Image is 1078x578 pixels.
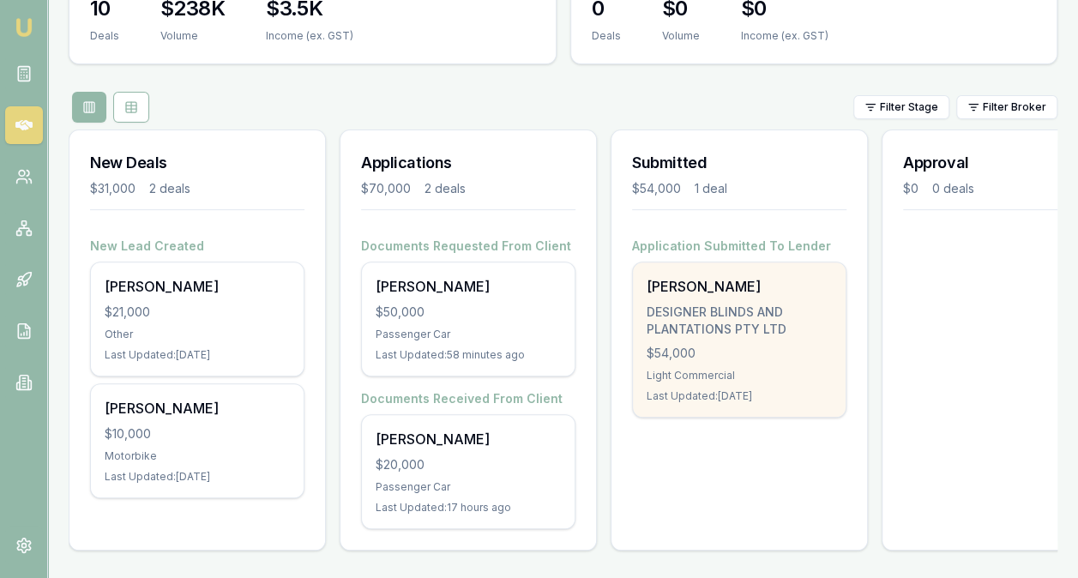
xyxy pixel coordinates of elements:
[695,180,727,197] div: 1 deal
[932,180,974,197] div: 0 deals
[632,238,846,255] h4: Application Submitted To Lender
[105,470,290,484] div: Last Updated: [DATE]
[361,238,575,255] h4: Documents Requested From Client
[632,180,681,197] div: $54,000
[647,389,832,403] div: Last Updated: [DATE]
[90,180,136,197] div: $31,000
[376,276,561,297] div: [PERSON_NAME]
[903,180,918,197] div: $0
[376,328,561,341] div: Passenger Car
[361,180,411,197] div: $70,000
[880,100,938,114] span: Filter Stage
[376,480,561,494] div: Passenger Car
[853,95,949,119] button: Filter Stage
[361,151,575,175] h3: Applications
[266,29,353,43] div: Income (ex. GST)
[361,390,575,407] h4: Documents Received From Client
[90,238,304,255] h4: New Lead Created
[90,151,304,175] h3: New Deals
[592,29,621,43] div: Deals
[647,304,832,338] div: DESIGNER BLINDS AND PLANTATIONS PTY LTD
[376,501,561,515] div: Last Updated: 17 hours ago
[105,449,290,463] div: Motorbike
[14,17,34,38] img: emu-icon-u.png
[376,348,561,362] div: Last Updated: 58 minutes ago
[647,276,832,297] div: [PERSON_NAME]
[376,304,561,321] div: $50,000
[376,456,561,473] div: $20,000
[741,29,828,43] div: Income (ex. GST)
[662,29,700,43] div: Volume
[105,348,290,362] div: Last Updated: [DATE]
[105,398,290,418] div: [PERSON_NAME]
[376,429,561,449] div: [PERSON_NAME]
[425,180,466,197] div: 2 deals
[149,180,190,197] div: 2 deals
[105,304,290,321] div: $21,000
[956,95,1057,119] button: Filter Broker
[105,425,290,443] div: $10,000
[105,276,290,297] div: [PERSON_NAME]
[647,345,832,362] div: $54,000
[983,100,1046,114] span: Filter Broker
[90,29,119,43] div: Deals
[160,29,225,43] div: Volume
[632,151,846,175] h3: Submitted
[647,369,832,382] div: Light Commercial
[105,328,290,341] div: Other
